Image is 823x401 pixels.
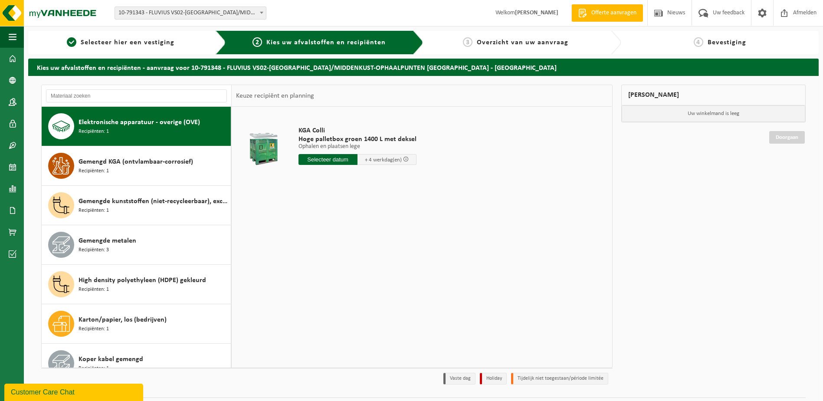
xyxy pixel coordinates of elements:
[443,373,475,385] li: Vaste dag
[365,157,402,163] span: + 4 werkdag(en)
[477,39,568,46] span: Overzicht van uw aanvraag
[511,373,608,385] li: Tijdelijk niet toegestaan/période limitée
[81,39,174,46] span: Selecteer hier een vestiging
[79,325,109,333] span: Recipiënten: 1
[28,59,819,76] h2: Kies uw afvalstoffen en recipiënten - aanvraag voor 10-791348 - FLUVIUS VS02-[GEOGRAPHIC_DATA]/MI...
[571,4,643,22] a: Offerte aanvragen
[298,126,416,135] span: KGA Colli
[79,365,109,373] span: Recipiënten: 1
[298,135,416,144] span: Hoge palletbox groen 1400 L met deksel
[115,7,266,20] span: 10-791343 - FLUVIUS VS02-BRUGGE/MIDDENKUST
[42,225,231,265] button: Gemengde metalen Recipiënten: 3
[79,196,229,207] span: Gemengde kunststoffen (niet-recycleerbaar), exclusief PVC
[708,39,746,46] span: Bevestiging
[67,37,76,47] span: 1
[79,246,109,254] span: Recipiënten: 3
[621,85,806,105] div: [PERSON_NAME]
[4,382,145,401] iframe: chat widget
[42,146,231,186] button: Gemengd KGA (ontvlambaar-corrosief) Recipiënten: 1
[42,107,231,146] button: Elektronische apparatuur - overige (OVE) Recipiënten: 1
[79,354,143,365] span: Koper kabel gemengd
[42,344,231,383] button: Koper kabel gemengd Recipiënten: 1
[79,275,206,286] span: High density polyethyleen (HDPE) gekleurd
[266,39,386,46] span: Kies uw afvalstoffen en recipiënten
[33,37,209,48] a: 1Selecteer hier een vestiging
[79,286,109,294] span: Recipiënten: 1
[79,157,193,167] span: Gemengd KGA (ontvlambaar-corrosief)
[480,373,507,385] li: Holiday
[46,89,227,102] input: Materiaal zoeken
[79,207,109,215] span: Recipiënten: 1
[79,236,136,246] span: Gemengde metalen
[298,154,357,165] input: Selecteer datum
[694,37,703,47] span: 4
[115,7,266,19] span: 10-791343 - FLUVIUS VS02-BRUGGE/MIDDENKUST
[232,85,318,107] div: Keuze recipiënt en planning
[79,117,200,128] span: Elektronische apparatuur - overige (OVE)
[463,37,472,47] span: 3
[298,144,416,150] p: Ophalen en plaatsen lege
[42,265,231,304] button: High density polyethyleen (HDPE) gekleurd Recipiënten: 1
[42,304,231,344] button: Karton/papier, los (bedrijven) Recipiënten: 1
[589,9,639,17] span: Offerte aanvragen
[79,128,109,136] span: Recipiënten: 1
[79,167,109,175] span: Recipiënten: 1
[42,186,231,225] button: Gemengde kunststoffen (niet-recycleerbaar), exclusief PVC Recipiënten: 1
[622,105,806,122] p: Uw winkelmand is leeg
[515,10,558,16] strong: [PERSON_NAME]
[252,37,262,47] span: 2
[79,315,167,325] span: Karton/papier, los (bedrijven)
[769,131,805,144] a: Doorgaan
